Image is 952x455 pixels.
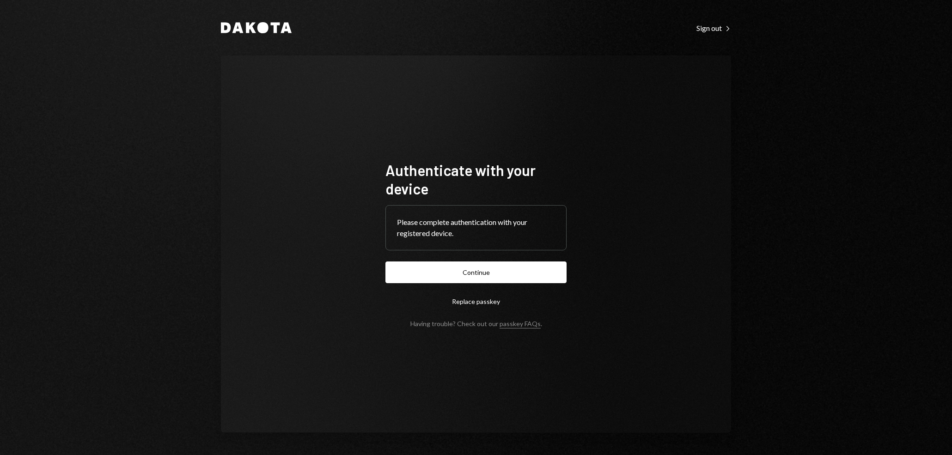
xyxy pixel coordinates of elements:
[410,320,542,328] div: Having trouble? Check out our .
[385,291,567,312] button: Replace passkey
[397,217,555,239] div: Please complete authentication with your registered device.
[500,320,541,328] a: passkey FAQs
[696,23,731,33] a: Sign out
[385,261,567,283] button: Continue
[385,161,567,198] h1: Authenticate with your device
[696,24,731,33] div: Sign out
